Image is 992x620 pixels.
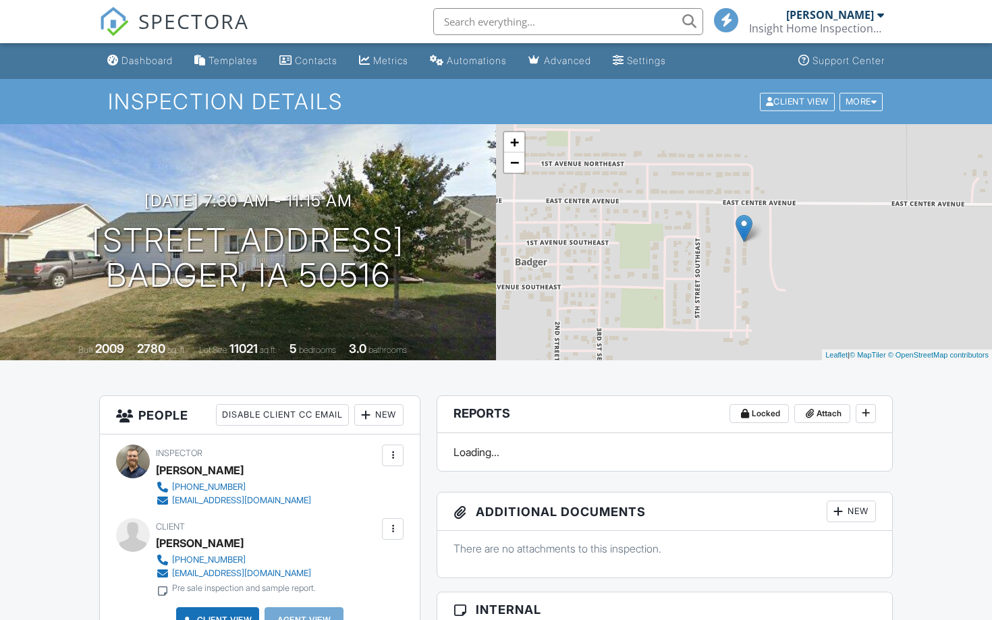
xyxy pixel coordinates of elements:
div: More [839,92,883,111]
div: [PHONE_NUMBER] [172,555,246,565]
div: [PERSON_NAME] [786,8,874,22]
div: 11021 [229,341,258,356]
span: SPECTORA [138,7,249,35]
div: Pre sale inspection and sample report. [172,583,316,594]
a: Contacts [274,49,343,74]
a: [EMAIL_ADDRESS][DOMAIN_NAME] [156,494,311,507]
span: bathrooms [368,345,407,355]
a: Metrics [354,49,414,74]
div: Dashboard [121,55,173,66]
div: [PERSON_NAME] [156,460,244,480]
div: Automations [447,55,507,66]
a: SPECTORA [99,18,249,47]
h1: [STREET_ADDRESS] Badger, IA 50516 [92,223,404,294]
div: [PHONE_NUMBER] [172,482,246,492]
div: [EMAIL_ADDRESS][DOMAIN_NAME] [172,568,311,579]
div: 2780 [137,341,165,356]
span: sq. ft. [167,345,186,355]
span: Client [156,522,185,532]
h1: Inspection Details [108,90,884,113]
a: [PHONE_NUMBER] [156,480,311,494]
div: Insight Home Inspections, LLC [749,22,884,35]
div: Settings [627,55,666,66]
a: Settings [607,49,671,74]
a: © OpenStreetMap contributors [888,351,989,359]
h3: Additional Documents [437,492,892,531]
input: Search everything... [433,8,703,35]
img: The Best Home Inspection Software - Spectora [99,7,129,36]
span: bedrooms [299,345,336,355]
div: Client View [760,92,835,111]
div: Advanced [544,55,591,66]
a: Zoom out [504,152,524,173]
a: Support Center [793,49,890,74]
div: 5 [290,341,297,356]
div: New [827,501,876,522]
span: Lot Size [199,345,227,355]
a: Dashboard [102,49,178,74]
a: Templates [189,49,263,74]
div: New [354,404,404,426]
div: Support Center [812,55,885,66]
div: | [822,349,992,361]
div: Disable Client CC Email [216,404,349,426]
a: Client View [759,96,838,106]
div: 2009 [95,341,124,356]
span: sq.ft. [260,345,277,355]
a: [PHONE_NUMBER] [156,553,316,567]
span: Built [78,345,93,355]
div: [EMAIL_ADDRESS][DOMAIN_NAME] [172,495,311,506]
div: 3.0 [349,341,366,356]
div: Contacts [295,55,337,66]
a: Advanced [523,49,597,74]
h3: [DATE] 7:30 am - 11:15 am [144,192,352,210]
a: [EMAIL_ADDRESS][DOMAIN_NAME] [156,567,316,580]
p: There are no attachments to this inspection. [453,541,876,556]
div: Templates [209,55,258,66]
a: © MapTiler [850,351,886,359]
a: Leaflet [825,351,848,359]
span: Inspector [156,448,202,458]
h3: People [100,396,420,434]
a: Zoom in [504,132,524,152]
div: [PERSON_NAME] [156,533,244,553]
a: Automations (Basic) [424,49,512,74]
div: Metrics [373,55,408,66]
